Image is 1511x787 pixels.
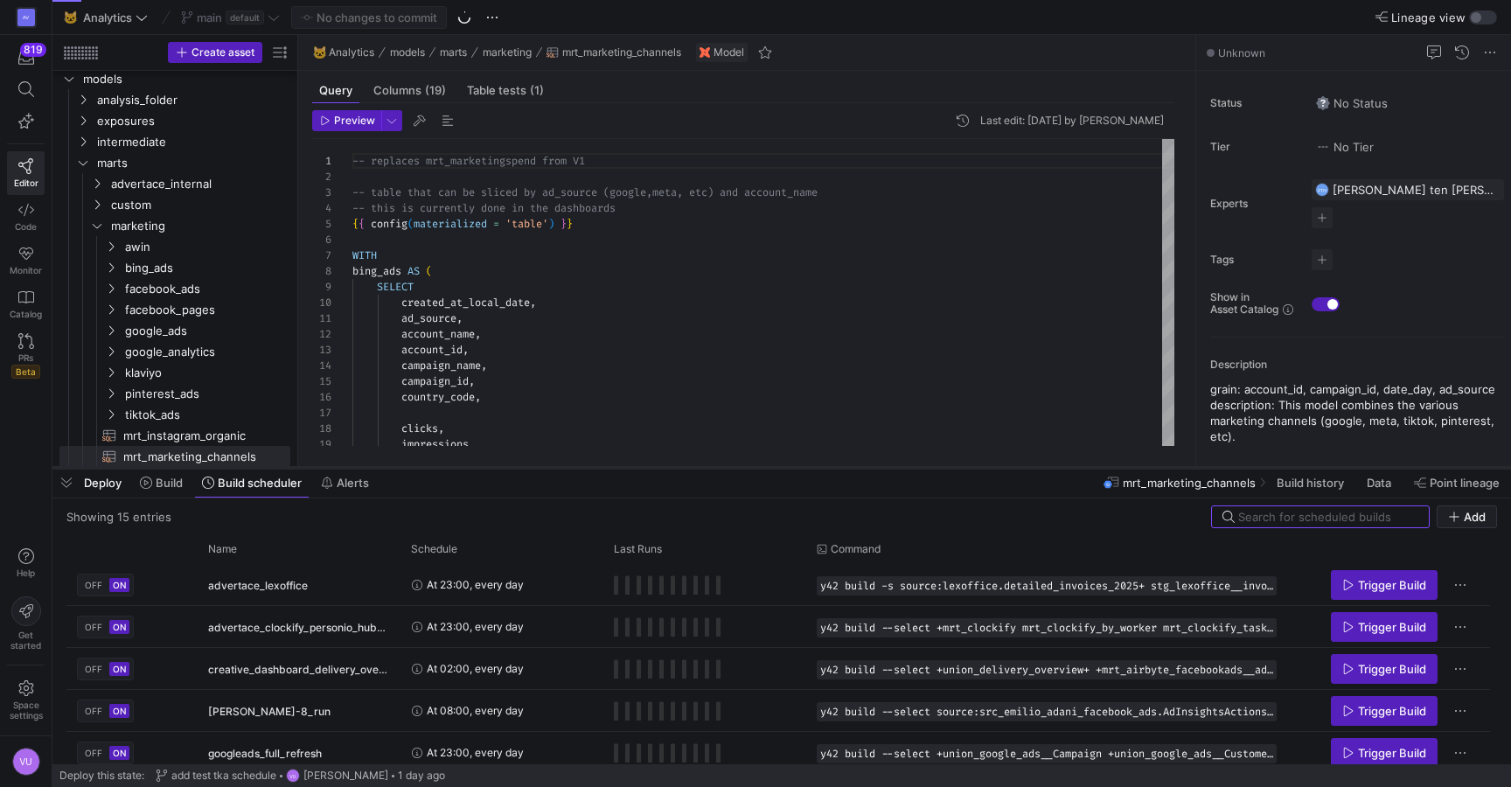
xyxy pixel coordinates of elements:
[352,217,359,231] span: {
[59,299,290,320] div: Press SPACE to select this row.
[59,257,290,278] div: Press SPACE to select this row.
[111,216,288,236] span: marketing
[401,359,481,373] span: campaign_name
[312,153,331,169] div: 1
[208,733,322,774] span: googleads_full_refresh
[312,216,331,232] div: 5
[313,468,377,498] button: Alerts
[562,46,681,59] span: mrt_marketing_channels
[1331,654,1438,684] button: Trigger Build
[567,217,573,231] span: }
[407,264,420,278] span: AS
[125,321,288,341] span: google_ads
[12,748,40,776] div: VU
[59,215,290,236] div: Press SPACE to select this row.
[312,389,331,405] div: 16
[700,47,710,58] img: undefined
[1358,746,1426,760] span: Trigger Build
[312,295,331,310] div: 10
[11,365,40,379] span: Beta
[407,217,414,231] span: (
[151,764,449,787] button: add test tka scheduleVU[PERSON_NAME]1 day ago
[208,649,390,690] span: creative_dashboard_delivery_overview
[312,110,381,131] button: Preview
[411,543,457,555] span: Schedule
[401,390,475,404] span: country_code
[66,690,1490,732] div: Press SPACE to select this row.
[59,425,290,446] div: Press SPACE to select this row.
[440,46,467,59] span: marts
[401,421,438,435] span: clicks
[483,46,532,59] span: marketing
[401,343,463,357] span: account_id
[66,564,1490,606] div: Press SPACE to select this row.
[125,237,288,257] span: awin
[1238,510,1418,524] input: Search for scheduled builds
[59,68,290,89] div: Press SPACE to select this row.
[561,217,567,231] span: }
[427,690,524,731] span: At 08:00, every day
[83,69,288,89] span: models
[125,384,288,404] span: pinterest_ads
[85,664,102,674] span: OFF
[438,421,444,435] span: ,
[66,606,1490,648] div: Press SPACE to select this row.
[1210,359,1504,371] p: Description
[312,342,331,358] div: 13
[15,568,37,578] span: Help
[85,580,102,590] span: OFF
[401,374,469,388] span: campaign_id
[1331,612,1438,642] button: Trigger Build
[352,154,585,168] span: -- replaces mrt_marketingspend from V1
[17,9,35,26] div: AV
[831,543,881,555] span: Command
[820,748,1273,760] span: y42 build --select +union_google_ads__Campaign +union_google_ads__Customer --full-refresh --exclu...
[980,115,1164,127] div: Last edit: [DATE] by [PERSON_NAME]
[542,42,686,63] button: mrt_marketing_channels
[352,264,401,278] span: bing_ads
[85,622,102,632] span: OFF
[111,174,288,194] span: advertace_internal
[312,247,331,263] div: 7
[312,405,331,421] div: 17
[820,580,1273,592] span: y42 build -s source:lexoffice.detailed_invoices_2025+ stg_lexoffice__invoices+ source:lexoffice.v...
[312,232,331,247] div: 6
[194,468,310,498] button: Build scheduler
[467,85,544,96] span: Table tests
[59,362,290,383] div: Press SPACE to select this row.
[59,383,290,404] div: Press SPACE to select this row.
[7,326,45,386] a: PRsBeta
[1358,662,1426,676] span: Trigger Build
[359,217,365,231] span: {
[312,279,331,295] div: 9
[1358,704,1426,718] span: Trigger Build
[14,178,38,188] span: Editor
[1359,468,1403,498] button: Data
[337,476,369,490] span: Alerts
[614,543,662,555] span: Last Runs
[7,540,45,586] button: Help
[303,770,388,782] span: [PERSON_NAME]
[352,248,377,262] span: WITH
[15,221,37,232] span: Code
[125,405,288,425] span: tiktok_ads
[1123,476,1256,490] span: mrt_marketing_channels
[456,311,463,325] span: ,
[312,358,331,373] div: 14
[1358,620,1426,634] span: Trigger Build
[312,169,331,185] div: 2
[312,310,331,326] div: 11
[714,46,744,59] span: Model
[329,46,374,59] span: Analytics
[10,265,42,275] span: Monitor
[113,622,126,632] span: ON
[1210,254,1298,266] span: Tags
[84,476,122,490] span: Deploy
[820,664,1273,676] span: y42 build --select +union_delivery_overview+ +mrt_airbyte_facebookads__ads_and_creatives_by_ad_id...
[66,510,171,524] div: Showing 15 entries
[59,236,290,257] div: Press SPACE to select this row.
[59,278,290,299] div: Press SPACE to select this row.
[64,11,76,24] span: 🐱
[7,239,45,282] a: Monitor
[352,185,652,199] span: -- table that can be sliced by ad_source (google,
